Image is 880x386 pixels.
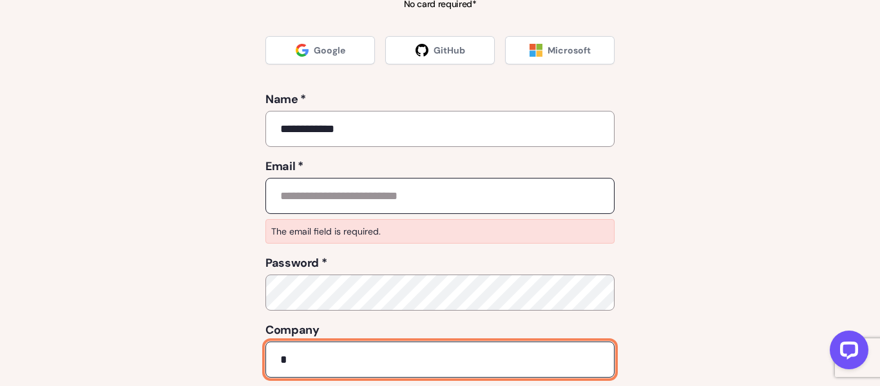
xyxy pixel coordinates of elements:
[314,44,345,57] span: Google
[265,219,615,244] p: The email field is required.
[265,254,615,272] label: Password *
[385,36,495,64] a: GitHub
[505,36,615,64] a: Microsoft
[265,157,615,175] label: Email *
[819,325,874,380] iframe: LiveChat chat widget
[265,321,615,339] label: Company
[434,44,465,57] span: GitHub
[265,90,615,108] label: Name *
[265,36,375,64] a: Google
[548,44,591,57] span: Microsoft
